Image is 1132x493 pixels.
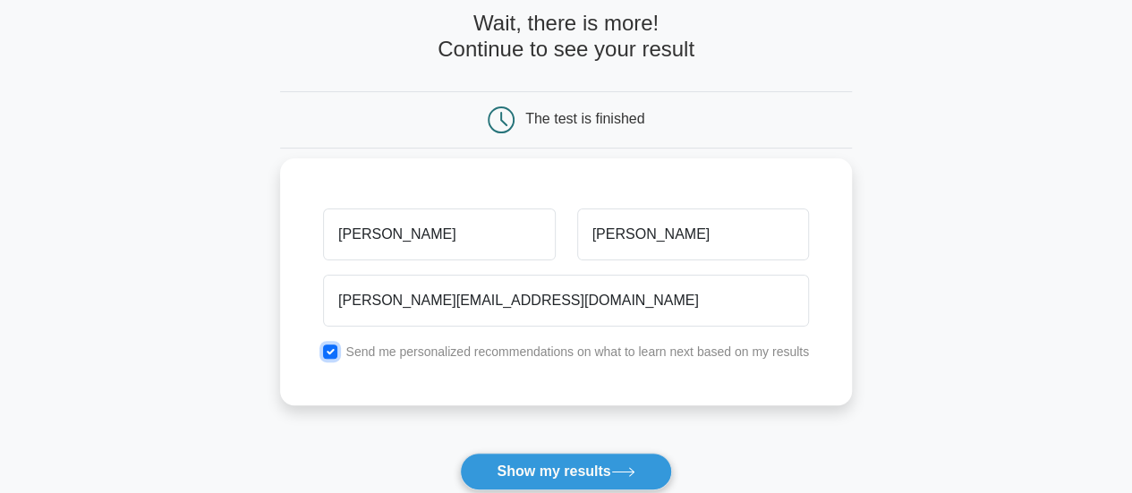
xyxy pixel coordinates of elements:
[460,453,671,490] button: Show my results
[323,275,809,327] input: Email
[525,111,644,126] div: The test is finished
[280,11,852,63] h4: Wait, there is more! Continue to see your result
[345,344,809,359] label: Send me personalized recommendations on what to learn next based on my results
[323,208,555,260] input: First name
[577,208,809,260] input: Last name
